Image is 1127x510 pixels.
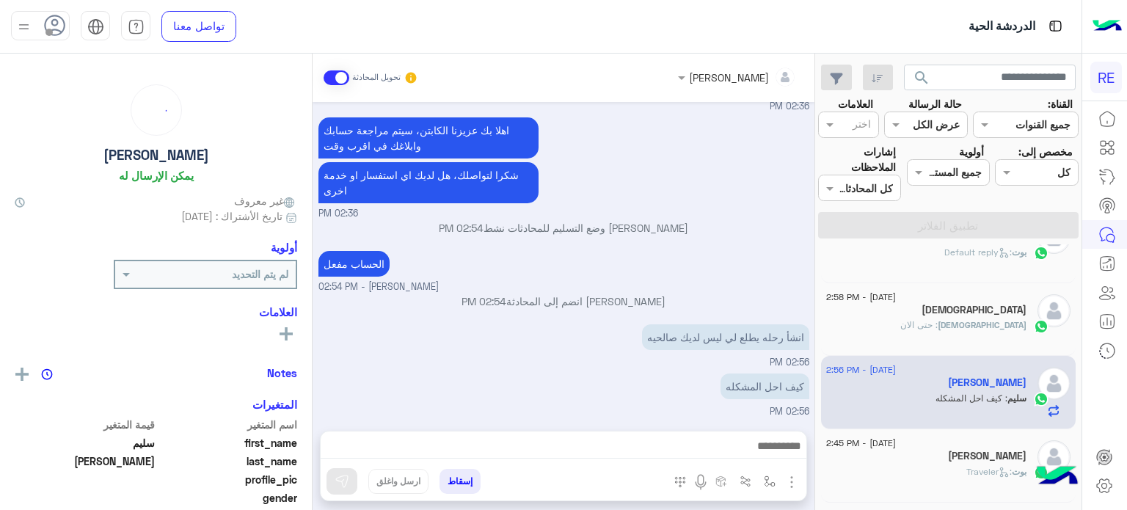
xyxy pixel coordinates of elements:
span: 02:36 PM [770,101,809,112]
span: كيف احل المشكله [935,393,1007,404]
img: WhatsApp [1034,319,1048,334]
small: تحويل المحادثة [352,72,401,84]
label: حالة الرسالة [908,96,962,112]
button: Trigger scenario [734,469,758,493]
img: WhatsApp [1034,392,1048,407]
span: [DEMOGRAPHIC_DATA] [938,319,1026,330]
label: مخصص إلى: [1018,144,1073,159]
img: tab [128,18,145,35]
h6: أولوية [271,241,297,254]
img: select flow [764,476,776,487]
p: 11/8/2025, 2:36 PM [318,162,539,203]
label: العلامات [838,96,873,112]
p: [PERSON_NAME] انضم إلى المحادثة [318,294,809,309]
p: 11/8/2025, 2:54 PM [318,251,390,277]
span: : Default reply [944,247,1012,258]
p: [PERSON_NAME] وضع التسليم للمحادثات نشط [318,220,809,236]
h5: سبحان الله [922,304,1026,316]
img: tab [87,18,104,35]
span: gender [158,490,298,506]
span: غير معروف [234,193,297,208]
span: profile_pic [158,472,298,487]
img: WhatsApp [1034,246,1048,261]
span: [DATE] - 2:45 PM [826,437,896,450]
p: الدردشة الحية [969,17,1035,37]
label: أولوية [959,144,984,159]
span: search [913,69,930,87]
img: profile [15,18,33,36]
img: create order [715,476,727,487]
img: tab [1046,17,1065,35]
button: إسقاط [440,469,481,494]
img: Logo [1093,11,1122,42]
img: hulul-logo.png [1032,451,1083,503]
button: select flow [758,469,782,493]
img: send voice note [692,473,710,491]
button: search [904,65,940,96]
span: حتى الان [900,319,938,330]
h5: [PERSON_NAME] [103,147,209,164]
span: [DATE] - 2:58 PM [826,291,896,304]
span: 02:56 PM [770,406,809,417]
span: بوت [1012,247,1026,258]
h6: العلامات [15,305,297,318]
img: defaultAdmin.png [1037,440,1071,473]
h6: Notes [267,366,297,379]
span: بوت [1012,466,1026,477]
span: 02:54 PM [439,222,484,234]
img: send message [335,474,349,489]
button: تطبيق الفلاتر [818,212,1079,238]
div: RE [1090,62,1122,93]
a: تواصل معنا [161,11,236,42]
span: 02:36 PM [318,207,358,221]
span: [PERSON_NAME] - 02:54 PM [318,280,439,294]
span: سليم [15,435,155,451]
span: null [15,490,155,506]
h5: Mohamed Hassan [948,450,1026,462]
span: سليم [1007,393,1026,404]
span: first_name [158,435,298,451]
label: إشارات الملاحظات [818,144,896,175]
img: notes [41,368,53,380]
span: قيمة المتغير [15,417,155,432]
span: 02:54 PM [462,295,506,307]
span: العازمي [15,453,155,469]
span: 02:56 PM [770,357,809,368]
img: make a call [674,476,686,488]
img: defaultAdmin.png [1037,294,1071,327]
button: ارسل واغلق [368,469,428,494]
p: 11/8/2025, 2:36 PM [318,117,539,159]
span: : Traveler [966,466,1012,477]
span: اسم المتغير [158,417,298,432]
span: تاريخ الأشتراك : [DATE] [181,208,282,224]
h6: يمكن الإرسال له [119,169,194,182]
span: last_name [158,453,298,469]
p: 11/8/2025, 2:56 PM [642,324,809,350]
h6: المتغيرات [252,398,297,411]
div: اختر [853,116,873,135]
p: 11/8/2025, 2:56 PM [721,374,809,399]
img: Trigger scenario [740,476,751,487]
img: add [15,368,29,381]
div: loading... [135,89,178,131]
span: [DATE] - 2:56 PM [826,363,896,376]
img: send attachment [783,473,800,491]
button: create order [710,469,734,493]
a: tab [121,11,150,42]
img: defaultAdmin.png [1037,367,1071,400]
h5: سليم العازمي [948,376,1026,389]
label: القناة: [1048,96,1073,112]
